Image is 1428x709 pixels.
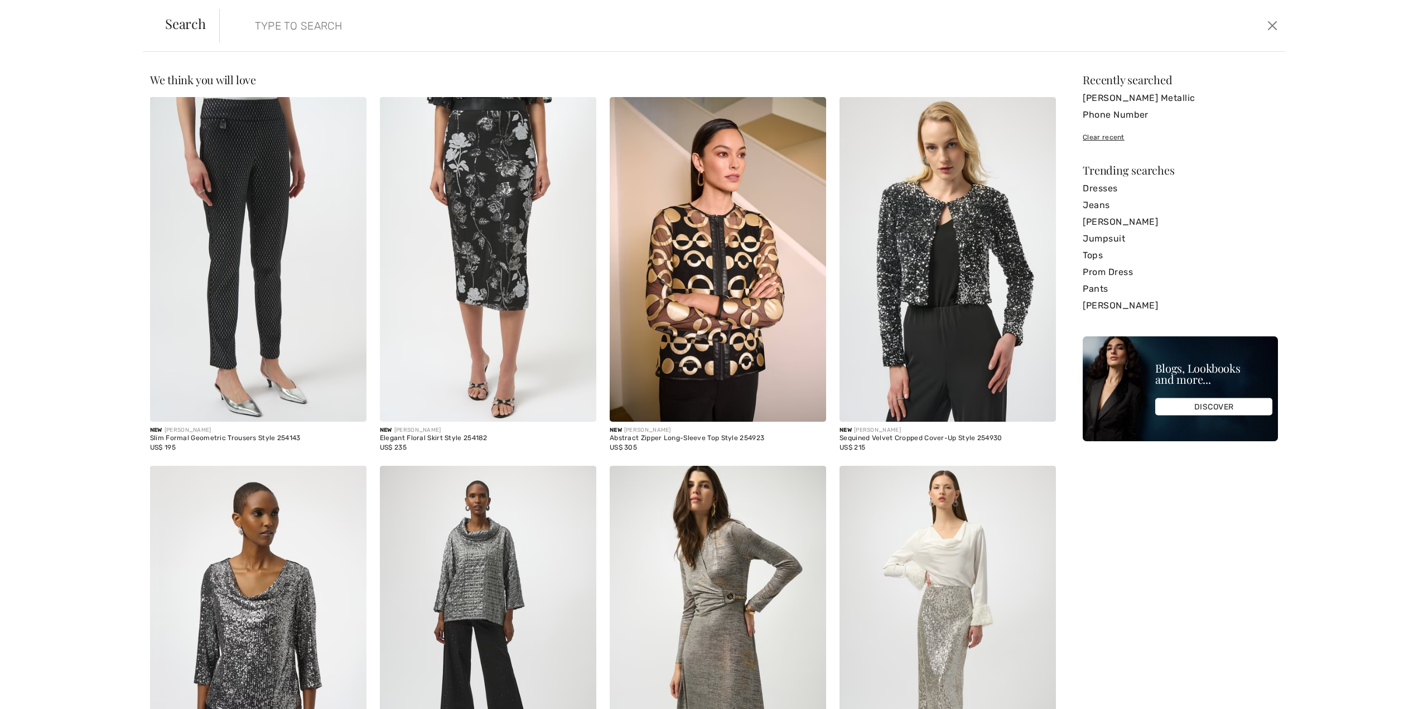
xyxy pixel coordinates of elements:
div: Abstract Zipper Long-Sleeve Top Style 254923 [610,435,826,442]
div: Elegant Floral Skirt Style 254182 [380,435,596,442]
a: Pants [1083,281,1278,297]
a: Phone Number [1083,107,1278,123]
span: US$ 235 [380,443,407,451]
span: Search [165,17,206,30]
a: Jumpsuit [1083,230,1278,247]
span: Help [25,8,48,18]
a: [PERSON_NAME] [1083,297,1278,314]
a: Tops [1083,247,1278,264]
img: Blogs, Lookbooks and more... [1083,336,1278,441]
div: [PERSON_NAME] [150,426,366,435]
div: Clear recent [1083,132,1278,142]
span: We think you will love [150,72,256,87]
div: Recently searched [1083,74,1278,85]
div: Blogs, Lookbooks and more... [1155,363,1272,385]
img: Abstract Zipper Long-Sleeve Top Style 254923. Gold/Black [610,97,826,422]
span: New [610,427,622,433]
a: Jeans [1083,197,1278,214]
img: Sequined Velvet Cropped Cover-Up Style 254930. Black/Silver [840,97,1056,422]
a: [PERSON_NAME] [1083,214,1278,230]
span: US$ 195 [150,443,176,451]
div: DISCOVER [1155,398,1272,416]
div: Trending searches [1083,165,1278,176]
span: US$ 305 [610,443,637,451]
img: Slim Formal Geometric Trousers Style 254143. Black/Silver [150,97,366,422]
img: Elegant Floral Skirt Style 254182. Black/Multi [380,97,596,422]
div: [PERSON_NAME] [840,426,1056,435]
div: Sequined Velvet Cropped Cover-Up Style 254930 [840,435,1056,442]
span: New [380,427,392,433]
a: Prom Dress [1083,264,1278,281]
span: New [150,427,162,433]
input: TYPE TO SEARCH [247,9,1010,42]
a: [PERSON_NAME] Metallic [1083,90,1278,107]
span: US$ 215 [840,443,865,451]
div: [PERSON_NAME] [380,426,596,435]
div: Slim Formal Geometric Trousers Style 254143 [150,435,366,442]
button: Close [1263,17,1281,35]
div: [PERSON_NAME] [610,426,826,435]
span: New [840,427,852,433]
a: Dresses [1083,180,1278,197]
